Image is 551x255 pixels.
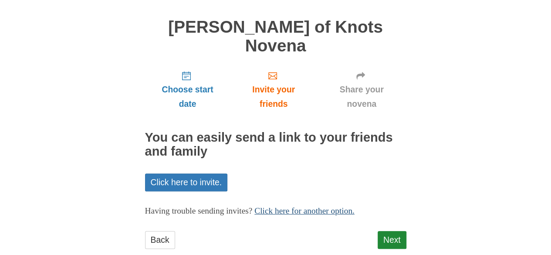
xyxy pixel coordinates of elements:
a: Next [378,231,406,249]
h2: You can easily send a link to your friends and family [145,131,406,159]
span: Share your novena [326,82,398,111]
h1: [PERSON_NAME] of Knots Novena [145,18,406,55]
a: Choose start date [145,64,230,116]
a: Invite your friends [230,64,317,116]
a: Back [145,231,175,249]
span: Invite your friends [239,82,308,111]
a: Click here for another option. [254,206,355,215]
span: Choose start date [154,82,222,111]
span: Having trouble sending invites? [145,206,253,215]
a: Click here to invite. [145,173,228,191]
a: Share your novena [317,64,406,116]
